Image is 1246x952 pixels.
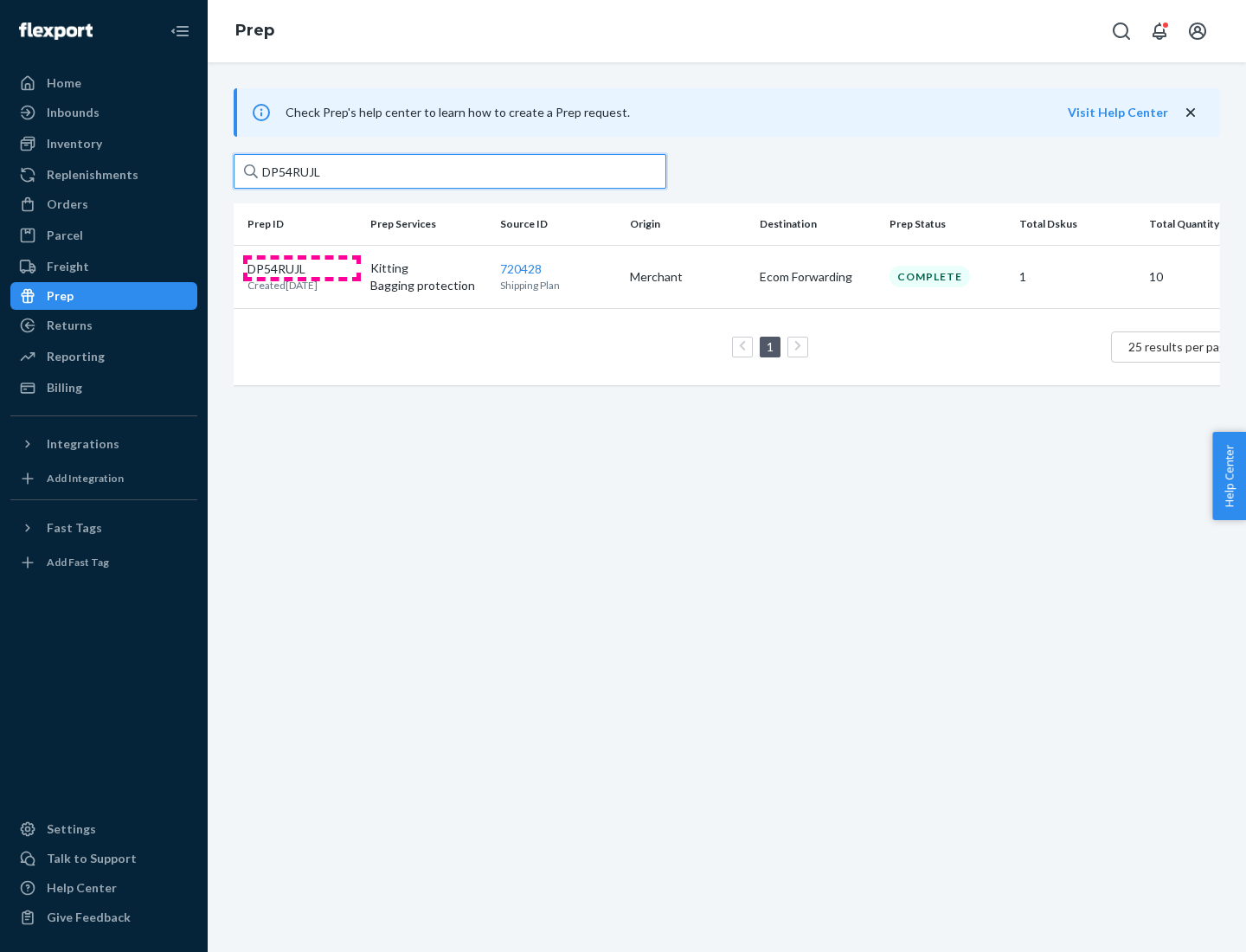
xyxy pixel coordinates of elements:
a: Freight [10,253,197,280]
div: Integrations [47,435,119,453]
button: Give Feedback [10,904,197,931]
button: Open notifications [1142,14,1177,48]
button: Open account menu [1180,14,1215,48]
input: Search prep jobs [234,154,666,189]
th: Prep Services [363,203,493,245]
th: Total Dskus [1012,203,1142,245]
button: Help Center [1212,432,1246,520]
th: Origin [623,203,753,245]
a: Prep [235,21,274,40]
th: Destination [753,203,883,245]
button: Open Search Box [1104,14,1139,48]
div: Settings [47,820,96,838]
a: Orders [10,190,197,218]
div: Home [47,74,81,92]
img: Flexport logo [19,23,93,40]
div: Help Center [47,879,117,897]
div: Parcel [47,227,83,244]
div: Add Integration [47,471,124,486]
div: Inventory [47,135,102,152]
p: Bagging protection [370,277,486,294]
ol: breadcrumbs [222,6,288,56]
a: Billing [10,374,197,402]
button: Integrations [10,430,197,458]
div: Freight [47,258,89,275]
a: 720428 [500,261,542,276]
div: Returns [47,317,93,334]
button: Fast Tags [10,514,197,542]
a: Settings [10,815,197,843]
p: Merchant [630,268,746,286]
div: Replenishments [47,166,138,183]
div: Talk to Support [47,850,137,867]
p: DP54RUJL [247,261,318,278]
div: Billing [47,379,82,396]
th: Prep Status [883,203,1012,245]
div: Reporting [47,348,105,365]
a: Inventory [10,130,197,158]
a: Parcel [10,222,197,249]
div: Inbounds [47,104,100,121]
th: Prep ID [234,203,363,245]
p: Shipping Plan [500,278,616,293]
a: Returns [10,312,197,339]
span: 25 results per page [1128,339,1233,354]
a: Help Center [10,874,197,902]
a: Home [10,69,197,97]
a: Talk to Support [10,845,197,872]
div: Fast Tags [47,519,102,537]
a: Prep [10,282,197,310]
p: Ecom Forwarding [760,268,876,286]
button: close [1182,104,1199,122]
p: Kitting [370,260,486,277]
button: Visit Help Center [1068,104,1168,121]
a: Replenishments [10,161,197,189]
div: Add Fast Tag [47,555,109,569]
a: Reporting [10,343,197,370]
a: Add Integration [10,465,197,492]
p: Created [DATE] [247,278,318,293]
th: Source ID [493,203,623,245]
a: Page 1 is your current page [763,339,777,354]
div: Give Feedback [47,909,131,926]
button: Close Navigation [163,14,197,48]
div: Complete [890,266,970,287]
a: Inbounds [10,99,197,126]
a: Add Fast Tag [10,549,197,576]
div: Prep [47,287,74,305]
div: Orders [47,196,88,213]
p: 1 [1019,268,1135,286]
span: Check Prep's help center to learn how to create a Prep request. [286,105,630,119]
